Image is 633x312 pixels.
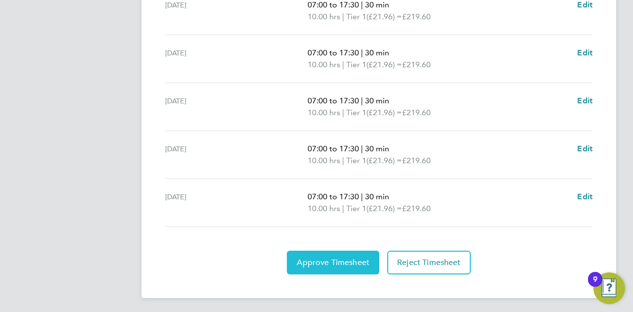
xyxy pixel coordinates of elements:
span: Reject Timesheet [397,258,461,267]
span: (£21.96) = [366,60,402,69]
div: [DATE] [165,191,308,215]
span: 10.00 hrs [308,60,340,69]
span: Tier 1 [346,203,366,215]
span: (£21.96) = [366,204,402,213]
span: Tier 1 [346,11,366,23]
span: 30 min [365,96,389,105]
span: 30 min [365,48,389,57]
span: Edit [577,96,592,105]
a: Edit [577,47,592,59]
div: [DATE] [165,47,308,71]
span: 07:00 to 17:30 [308,48,359,57]
span: | [361,192,363,201]
div: [DATE] [165,143,308,167]
span: 30 min [365,192,389,201]
a: Edit [577,143,592,155]
span: Edit [577,48,592,57]
span: Approve Timesheet [297,258,369,267]
span: £219.60 [402,156,431,165]
span: 10.00 hrs [308,156,340,165]
div: 9 [593,279,597,292]
span: | [342,12,344,21]
span: | [342,108,344,117]
span: 10.00 hrs [308,204,340,213]
span: Tier 1 [346,155,366,167]
span: (£21.96) = [366,108,402,117]
span: | [342,156,344,165]
a: Edit [577,95,592,107]
span: Edit [577,192,592,201]
span: | [361,144,363,153]
span: (£21.96) = [366,156,402,165]
span: £219.60 [402,60,431,69]
span: | [342,204,344,213]
span: Edit [577,144,592,153]
span: | [361,48,363,57]
button: Reject Timesheet [387,251,471,274]
span: Tier 1 [346,59,366,71]
span: 10.00 hrs [308,108,340,117]
span: 07:00 to 17:30 [308,96,359,105]
span: 07:00 to 17:30 [308,192,359,201]
span: £219.60 [402,204,431,213]
button: Approve Timesheet [287,251,379,274]
span: 07:00 to 17:30 [308,144,359,153]
div: [DATE] [165,95,308,119]
span: 10.00 hrs [308,12,340,21]
span: £219.60 [402,108,431,117]
span: 30 min [365,144,389,153]
span: (£21.96) = [366,12,402,21]
a: Edit [577,191,592,203]
span: Tier 1 [346,107,366,119]
button: Open Resource Center, 9 new notifications [593,272,625,304]
span: | [342,60,344,69]
span: | [361,96,363,105]
span: £219.60 [402,12,431,21]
